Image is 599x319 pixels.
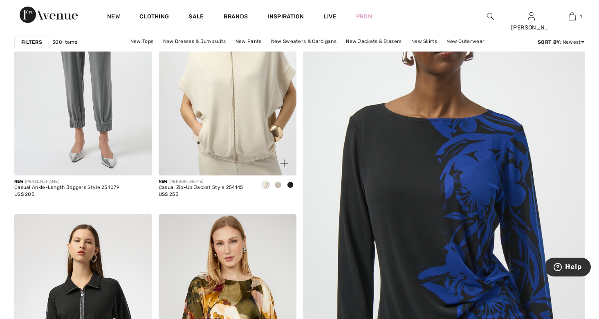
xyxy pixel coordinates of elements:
a: Brands [224,13,248,22]
a: New Jackets & Blazers [342,36,406,47]
a: New Pants [231,36,266,47]
span: 1 [580,13,582,20]
img: plus_v2.svg [280,159,288,167]
div: [PERSON_NAME] [14,179,119,185]
img: 1ère Avenue [20,7,78,23]
strong: Sort By [538,39,560,45]
a: Sign In [528,12,535,20]
span: New [159,179,168,184]
span: US$ 255 [159,191,178,197]
a: Live [324,12,337,21]
img: My Info [528,11,535,21]
img: My Bag [569,11,576,21]
a: New Outerwear [442,36,489,47]
img: search the website [487,11,494,21]
strong: Filters [21,38,42,46]
div: Birch [260,179,272,192]
div: Casual Zip-Up Jacket Style 254145 [159,185,243,191]
div: [PERSON_NAME] [159,179,243,185]
a: New Skirts [407,36,441,47]
span: New [14,179,23,184]
div: [PERSON_NAME] [511,23,551,32]
a: Prom [356,12,372,21]
a: Sale [188,13,204,22]
div: Fawn [272,179,284,192]
iframe: Opens a widget where you can find more information [546,258,591,278]
a: 1 [552,11,592,21]
a: Clothing [139,13,169,22]
span: 300 items [52,38,77,46]
span: US$ 205 [14,191,34,197]
a: New Sweaters & Cardigans [267,36,341,47]
span: Inspiration [267,13,304,22]
a: New [107,13,120,22]
div: Casual Ankle-Length Joggers Style 254079 [14,185,119,191]
div: Black [284,179,296,192]
a: New Dresses & Jumpsuits [159,36,230,47]
div: : Newest [538,38,585,46]
a: New Tops [126,36,157,47]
